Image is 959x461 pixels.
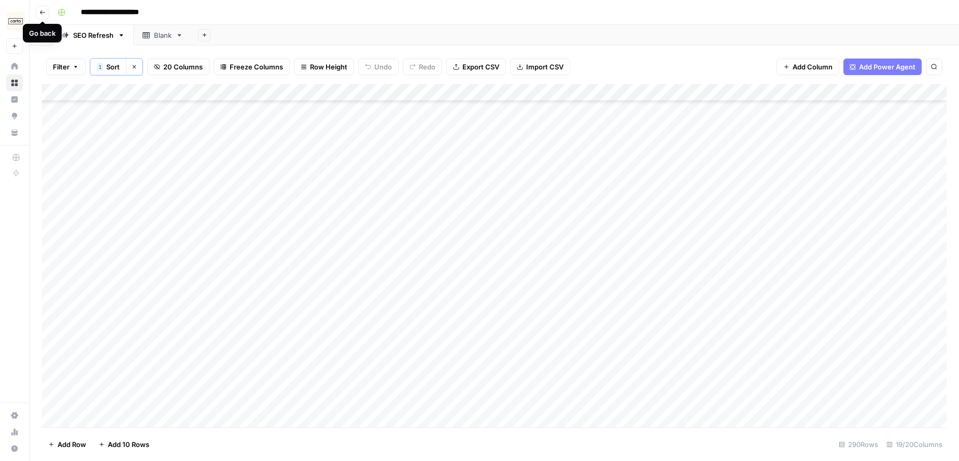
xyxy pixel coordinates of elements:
span: Freeze Columns [230,62,283,72]
a: Browse [6,75,23,91]
img: Carta Logo [6,12,25,31]
a: Opportunities [6,108,23,124]
div: 19/20 Columns [882,436,947,453]
span: Import CSV [526,62,563,72]
a: Settings [6,407,23,424]
button: Export CSV [446,59,506,75]
span: Add Row [58,439,86,450]
span: Export CSV [462,62,499,72]
button: Add Power Agent [843,59,922,75]
button: Add Column [777,59,839,75]
div: Go back [29,28,55,38]
button: Add 10 Rows [92,436,156,453]
a: Home [6,58,23,75]
button: Filter [46,59,86,75]
span: Add Power Agent [859,62,915,72]
span: 20 Columns [163,62,203,72]
span: Sort [106,62,120,72]
button: Row Height [294,59,354,75]
div: SEO Refresh [73,30,114,40]
button: 20 Columns [147,59,209,75]
span: Filter [53,62,69,72]
button: 1Sort [90,59,126,75]
span: Redo [419,62,435,72]
a: Insights [6,91,23,108]
button: Help + Support [6,440,23,457]
div: 1 [97,63,103,71]
div: Blank [154,30,172,40]
button: Import CSV [510,59,570,75]
span: 1 [98,63,102,71]
span: Undo [374,62,392,72]
button: Freeze Columns [214,59,290,75]
button: Redo [403,59,442,75]
a: Your Data [6,124,23,141]
span: Row Height [310,62,347,72]
button: Add Row [42,436,92,453]
a: SEO Refresh [53,25,134,46]
span: Add 10 Rows [108,439,149,450]
a: Usage [6,424,23,440]
button: Undo [358,59,399,75]
span: Add Column [793,62,833,72]
button: Workspace: Carta [6,8,23,34]
a: Blank [134,25,192,46]
div: 290 Rows [835,436,882,453]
